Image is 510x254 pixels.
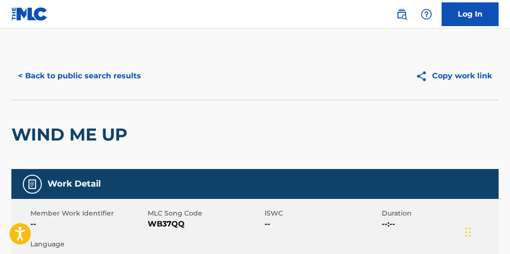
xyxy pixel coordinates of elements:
[148,218,263,230] span: WB37QQ
[30,239,145,249] span: Language
[11,64,148,88] button: < Back to public search results
[416,70,432,82] img: Copy work link
[421,9,432,20] img: help
[463,208,510,254] iframe: Chat Widget
[409,64,499,88] button: Copy work link
[148,208,263,218] span: MLC Song Code
[417,5,436,24] div: Help
[11,124,132,145] h2: WIND ME UP
[30,218,145,230] span: --
[264,208,379,218] span: ISWC
[465,218,471,246] div: Drag
[392,5,411,24] a: Public Search
[396,9,407,20] img: search
[47,179,101,189] h5: Work Detail
[264,218,379,230] span: --
[27,179,38,190] img: Work Detail
[30,208,145,218] span: Member Work Identifier
[382,218,497,230] span: --:--
[442,2,499,26] a: Log In
[382,208,497,218] span: Duration
[11,7,48,21] img: MLC Logo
